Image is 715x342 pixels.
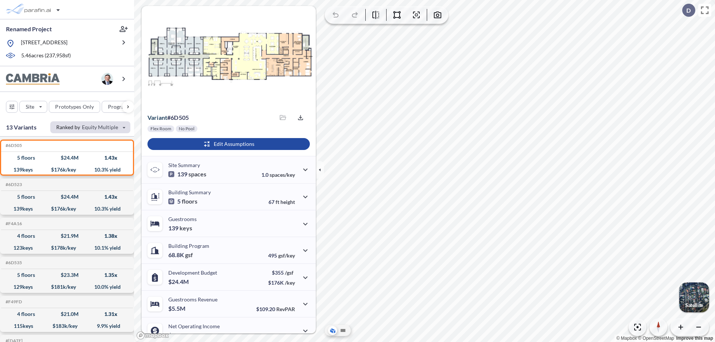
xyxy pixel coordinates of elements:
a: Improve this map [676,336,713,341]
p: 1.0 [261,172,295,178]
p: Guestrooms [168,216,197,222]
p: 13 Variants [6,123,36,132]
img: Switcher Image [679,282,709,312]
p: 5.46 acres ( 237,958 sf) [21,52,71,60]
p: 139 [168,170,206,178]
p: $2.5M [168,332,187,339]
p: Net Operating Income [168,323,220,329]
h5: Click to copy the code [4,260,22,265]
p: Development Budget [168,269,217,276]
span: Variant [147,114,167,121]
span: /key [285,279,295,286]
p: Program [108,103,129,111]
p: # 6d505 [147,114,189,121]
p: 67 [268,199,295,205]
p: $109.20 [256,306,295,312]
span: height [280,199,295,205]
span: margin [279,333,295,339]
p: Prototypes Only [55,103,94,111]
button: Edit Assumptions [147,138,310,150]
h5: Click to copy the code [4,143,22,148]
p: 45.0% [263,333,295,339]
p: $5.5M [168,305,187,312]
button: Switcher ImageSatellite [679,282,709,312]
button: Ranked by Equity Multiple [50,121,130,133]
span: keys [179,224,192,232]
img: BrandImage [6,73,60,85]
p: Building Summary [168,189,211,195]
p: $355 [268,269,295,276]
p: 495 [268,252,295,259]
img: user logo [101,73,113,85]
p: Guestrooms Revenue [168,296,217,303]
button: Program [102,101,142,113]
span: ft [276,199,279,205]
p: 68.8K [168,251,193,259]
span: /gsf [285,269,293,276]
p: Satellite [685,302,703,308]
p: No Pool [179,126,194,132]
p: Building Program [168,243,209,249]
p: Edit Assumptions [214,140,254,148]
p: [STREET_ADDRESS] [21,39,67,48]
a: Mapbox [616,336,637,341]
p: Renamed Project [6,25,52,33]
span: gsf/key [278,252,295,259]
h5: Click to copy the code [4,299,22,304]
a: OpenStreetMap [638,336,674,341]
p: $176K [268,279,295,286]
p: 5 [168,198,197,205]
h5: Click to copy the code [4,182,22,187]
p: $24.4M [168,278,190,285]
span: spaces/key [270,172,295,178]
h5: Click to copy the code [4,221,22,226]
span: floors [182,198,197,205]
span: gsf [185,251,193,259]
button: Aerial View [328,326,337,335]
p: Site [26,103,34,111]
span: spaces [188,170,206,178]
p: Site Summary [168,162,200,168]
button: Site [19,101,47,113]
button: Site Plan [339,326,347,335]
p: 139 [168,224,192,232]
a: Mapbox homepage [136,331,169,340]
p: D [686,7,691,14]
span: RevPAR [276,306,295,312]
button: Prototypes Only [49,101,100,113]
p: Flex Room [150,126,171,132]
